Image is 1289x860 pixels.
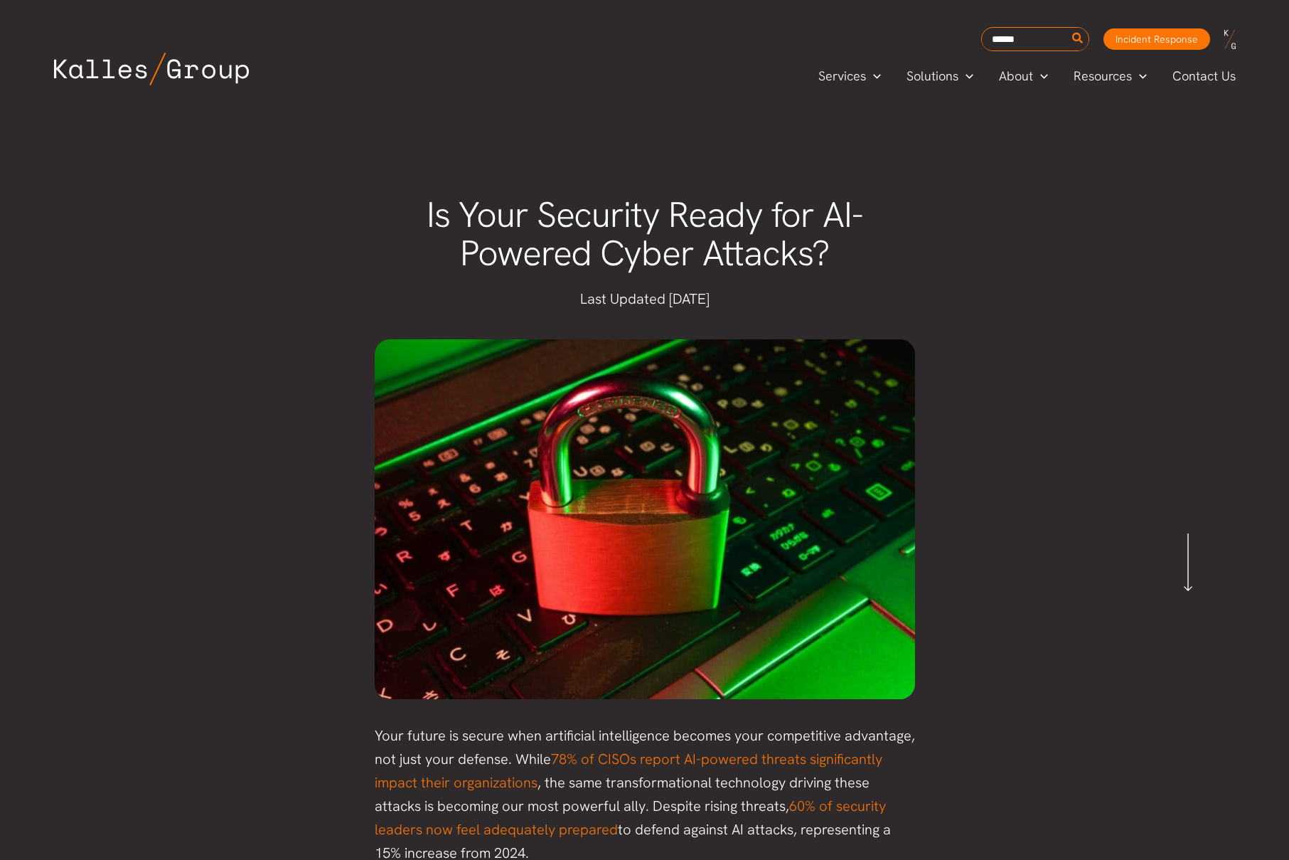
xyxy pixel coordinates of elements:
span: Your future is secure when artificial intelligence becomes your competitive advantage, not just y... [375,726,915,768]
a: AboutMenu Toggle [986,65,1061,87]
span: Services [818,65,866,87]
nav: Primary Site Navigation [806,64,1249,87]
span: Menu Toggle [1132,65,1147,87]
span: Menu Toggle [1033,65,1048,87]
span: Resources [1074,65,1132,87]
span: , the same transformational technology driving these attacks is becoming our most powerful ally. ... [375,773,870,815]
img: Kalles Group [54,53,249,85]
span: Last Updated [DATE] [580,290,710,308]
a: Incident Response [1103,28,1210,50]
span: Contact Us [1172,65,1236,87]
a: ServicesMenu Toggle [806,65,894,87]
span: Menu Toggle [866,65,881,87]
a: Contact Us [1160,65,1250,87]
a: 78% of CISOs report AI-powered threats significantly impact their organizations [375,750,882,792]
span: Solutions [906,65,958,87]
span: Is Your Security Ready for AI-Powered Cyber Attacks? [427,191,862,277]
a: SolutionsMenu Toggle [894,65,986,87]
span: About [999,65,1033,87]
button: Search [1069,28,1087,51]
img: AI Security [375,339,915,700]
span: Menu Toggle [958,65,973,87]
a: ResourcesMenu Toggle [1061,65,1160,87]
